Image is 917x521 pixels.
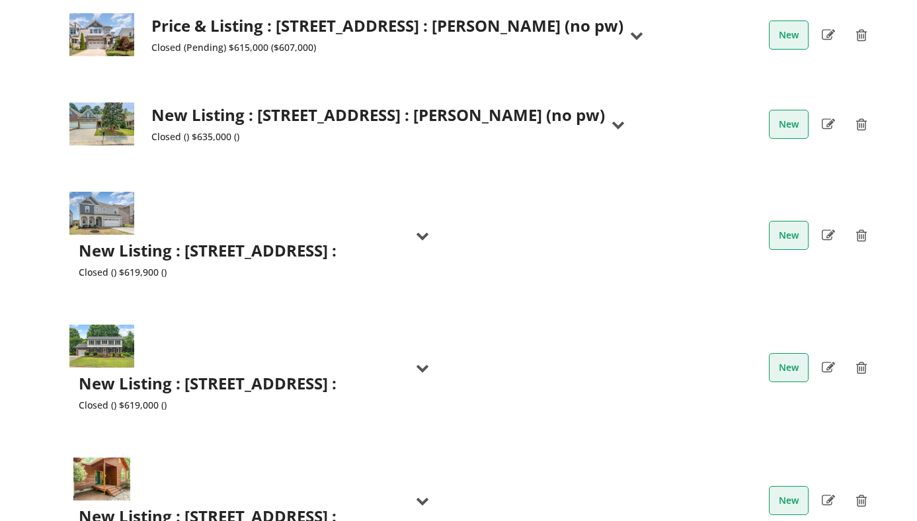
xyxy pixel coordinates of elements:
[79,241,341,260] h2: New Listing : [STREET_ADDRESS] :
[69,458,135,501] img: 20240501203820958075000000-o.jpg
[79,267,341,278] div: Closed () $619,900 ()
[151,17,623,36] h2: Price & Listing : [STREET_ADDRESS] : [PERSON_NAME] (no pw)
[769,353,809,382] button: New
[151,132,605,143] div: Closed () $635,000 ()
[151,42,623,54] div: Closed (Pending) $615,000 ($607,000)
[69,325,135,368] img: 20250515155201216519000000-o.jpg
[769,20,809,50] button: New
[69,13,135,56] img: 20250505204617404768000000-o.jpg
[79,374,341,393] h2: New Listing : [STREET_ADDRESS] :
[69,192,135,235] img: 20250330094409592782000000-o.jpg
[69,102,135,145] img: 20240905215125805399000000-o.jpg
[769,486,809,515] button: New
[79,400,341,411] div: Closed () $619,000 ()
[151,106,605,125] h2: New Listing : [STREET_ADDRESS] : [PERSON_NAME] (no pw)
[769,221,809,250] button: New
[769,110,809,139] button: New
